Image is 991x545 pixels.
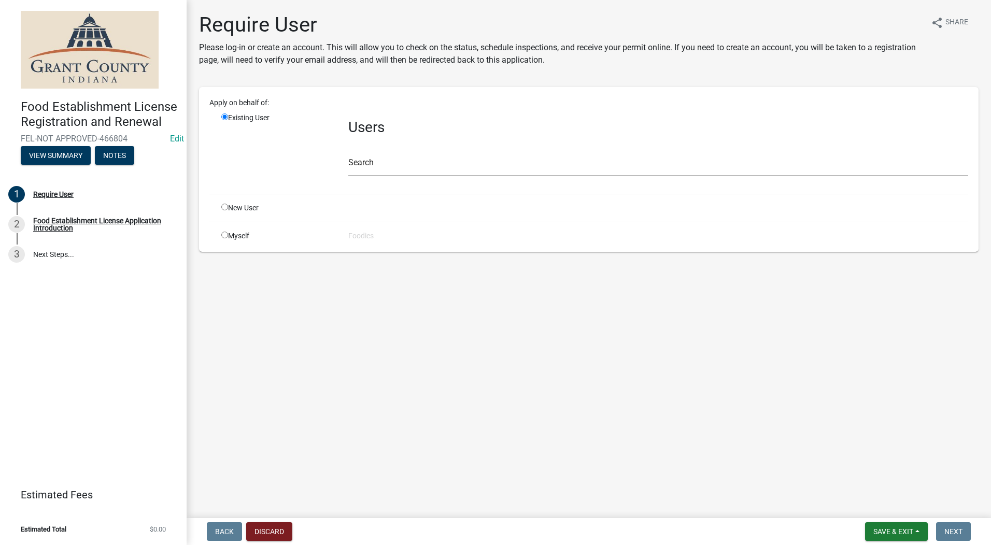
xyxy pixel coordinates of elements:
[21,152,91,160] wm-modal-confirm: Summary
[931,17,943,29] i: share
[170,134,184,144] a: Edit
[8,246,25,263] div: 3
[21,134,166,144] span: FEL-NOT APPROVED-466804
[923,12,976,33] button: shareShare
[21,146,91,165] button: View Summary
[202,97,976,108] div: Apply on behalf of:
[8,186,25,203] div: 1
[246,522,292,541] button: Discard
[170,134,184,144] wm-modal-confirm: Edit Application Number
[95,152,134,160] wm-modal-confirm: Notes
[21,99,178,130] h4: Food Establishment License Registration and Renewal
[214,112,341,185] div: Existing User
[150,526,166,533] span: $0.00
[199,41,923,66] p: Please log-in or create an account. This will allow you to check on the status, schedule inspecti...
[348,119,968,136] h3: Users
[214,203,341,213] div: New User
[33,217,170,232] div: Food Establishment License Application Introduction
[945,17,968,29] span: Share
[215,527,234,536] span: Back
[8,216,25,233] div: 2
[33,191,74,198] div: Require User
[214,231,341,241] div: Myself
[936,522,971,541] button: Next
[944,527,962,536] span: Next
[95,146,134,165] button: Notes
[207,522,242,541] button: Back
[199,12,923,37] h1: Require User
[8,484,170,505] a: Estimated Fees
[865,522,928,541] button: Save & Exit
[21,11,159,89] img: Grant County, Indiana
[873,527,913,536] span: Save & Exit
[21,526,66,533] span: Estimated Total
